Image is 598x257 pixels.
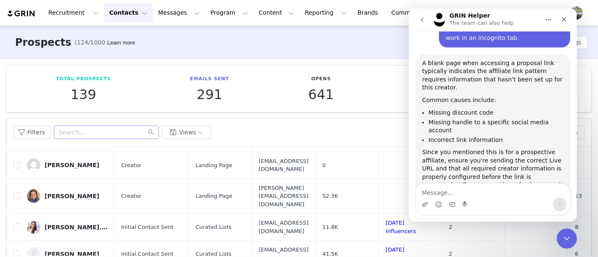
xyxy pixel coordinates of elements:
iframe: To enrich screen reader interactions, please activate Accessibility in Grammarly extension settings [557,228,577,249]
p: Opens [308,76,334,83]
div: [PERSON_NAME].little.learners [45,224,108,231]
span: 11.8K [323,223,338,231]
button: Filters [13,126,50,139]
img: 06234374-4a94-49bf-993e-f5f4e62f9ebd--s.jpg [27,220,40,234]
button: Views [162,126,212,139]
h3: Prospects [15,35,71,50]
p: Emails Sent [190,76,229,83]
span: 2 [449,223,452,231]
img: d8e730db-3fd1-4125-93b2-728b9d2bea01.jpg [27,189,40,203]
a: Community [386,3,434,22]
span: Landing Page [196,192,232,200]
img: grin logo [7,10,36,18]
span: 52.3K [323,192,338,200]
p: 139 [56,87,111,102]
img: 5da60e38-acea-4a46-a59c-6b15c8fb5f43.jpg [27,158,40,172]
span: [PERSON_NAME][EMAIL_ADDRESS][DOMAIN_NAME] [259,184,309,209]
span: Initial Contact Sent [121,223,173,231]
p: 641 [308,87,334,102]
a: [PERSON_NAME].little.learners [27,220,108,234]
button: Recruitment [43,3,104,22]
span: [EMAIL_ADDRESS][DOMAIN_NAME] [259,157,309,173]
span: Creator [121,192,142,200]
a: [PERSON_NAME] [27,189,108,203]
div: [PERSON_NAME] [45,193,99,199]
i: icon: search [148,129,154,135]
button: Contacts [104,3,153,22]
button: Search [508,3,526,22]
a: [PERSON_NAME] [27,158,108,172]
span: [EMAIL_ADDRESS][DOMAIN_NAME] [259,219,309,235]
span: Landing Page [196,161,232,170]
p: 291 [190,87,229,102]
input: Search... [54,126,159,139]
img: 593b4443-fad4-4952-9f33-ce2b1f731320.jpg [569,6,583,20]
span: Curated Lists [196,223,232,231]
button: Messages [153,3,205,22]
button: Reporting [300,3,352,22]
a: Tasks [527,3,545,22]
button: Notifications [545,3,564,22]
div: [PERSON_NAME] [45,162,99,168]
button: Program [205,3,253,22]
button: Profile [564,6,591,20]
a: [DATE] Influencers [386,220,416,234]
span: Creator [121,161,142,170]
span: (124/1000) [75,38,108,47]
span: 0 [323,161,326,170]
p: Total Prospects [56,76,111,83]
iframe: To enrich screen reader interactions, please activate Accessibility in Grammarly extension settings [409,8,577,222]
button: Content [254,3,299,22]
a: Brands [352,3,386,22]
div: Tooltip anchor [106,39,137,47]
